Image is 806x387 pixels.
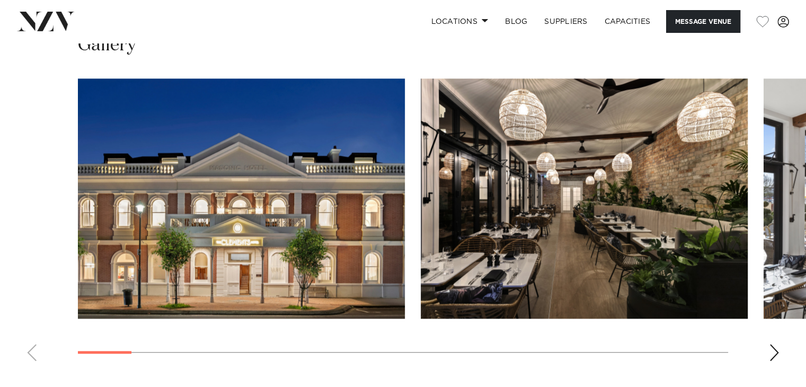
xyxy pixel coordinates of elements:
[421,78,748,319] swiper-slide: 2 / 23
[596,10,659,33] a: Capacities
[536,10,596,33] a: SUPPLIERS
[78,78,405,319] swiper-slide: 1 / 23
[497,10,536,33] a: BLOG
[422,10,497,33] a: Locations
[78,33,136,57] h2: Gallery
[17,12,75,31] img: nzv-logo.png
[666,10,740,33] button: Message Venue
